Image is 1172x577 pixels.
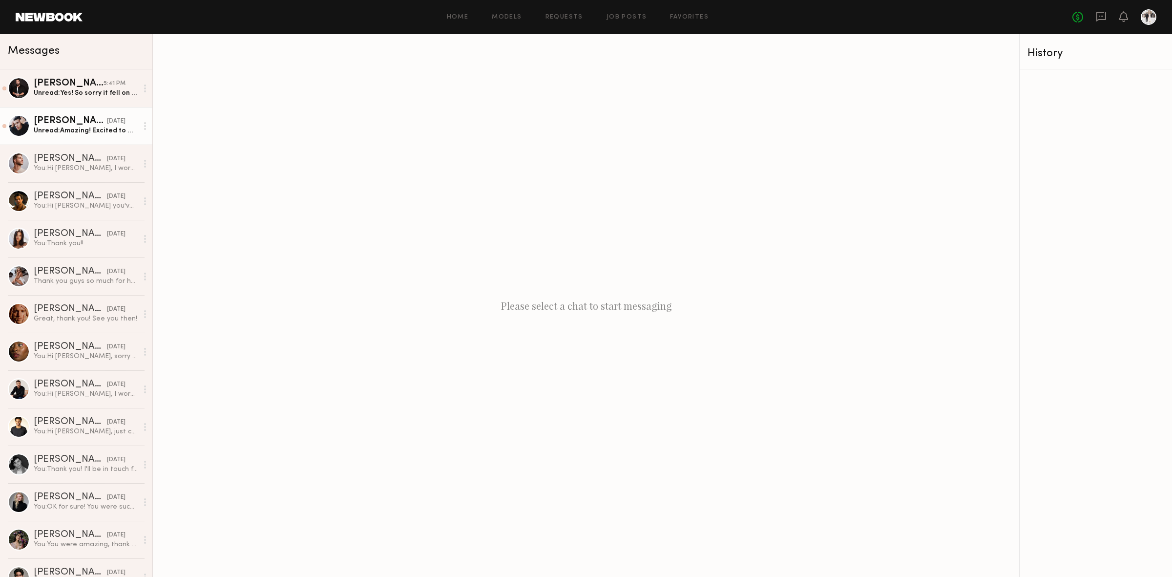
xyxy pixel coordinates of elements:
[34,239,138,248] div: You: Thank you!!
[34,427,138,436] div: You: Hi [PERSON_NAME], just checking in to see if you got my message about our prom shoot, we'd l...
[107,154,126,164] div: [DATE]
[104,79,126,88] div: 5:41 PM
[8,45,60,57] span: Messages
[34,277,138,286] div: Thank you guys so much for having me. Was such a fun day!
[34,267,107,277] div: [PERSON_NAME]
[34,352,138,361] div: You: Hi [PERSON_NAME], sorry I forgot to cancel the booking after the product fitting did not wor...
[34,417,107,427] div: [PERSON_NAME]
[34,229,107,239] div: [PERSON_NAME]
[34,88,138,98] div: Unread: Yes! So sorry it fell on the back-burner! You’ve got it! 👍🏼
[107,267,126,277] div: [DATE]
[1027,48,1164,59] div: History
[607,14,647,21] a: Job Posts
[34,164,138,173] div: You: Hi [PERSON_NAME], I work for a men's suit company and we are planning a September photo shoo...
[107,455,126,465] div: [DATE]
[34,380,107,389] div: [PERSON_NAME]
[107,493,126,502] div: [DATE]
[34,389,138,399] div: You: Hi [PERSON_NAME], I work for a men's suit company and we are planning a shoot. Can you pleas...
[34,530,107,540] div: [PERSON_NAME]
[107,342,126,352] div: [DATE]
[34,116,107,126] div: [PERSON_NAME]
[34,465,138,474] div: You: Thank you! I'll be in touch for future shoots!
[34,492,107,502] div: [PERSON_NAME]
[107,230,126,239] div: [DATE]
[34,304,107,314] div: [PERSON_NAME]
[447,14,469,21] a: Home
[107,117,126,126] div: [DATE]
[107,380,126,389] div: [DATE]
[492,14,522,21] a: Models
[34,154,107,164] div: [PERSON_NAME]
[34,314,138,323] div: Great, thank you! See you then!
[107,305,126,314] div: [DATE]
[34,455,107,465] div: [PERSON_NAME]
[34,342,107,352] div: [PERSON_NAME]
[107,192,126,201] div: [DATE]
[34,201,138,211] div: You: Hi [PERSON_NAME] you've been well! We are doing a shoot mid September, likely 9/17 but waiti...
[34,502,138,512] div: You: OK for sure! You were such a professional, it was wonderful to work with you!
[107,418,126,427] div: [DATE]
[34,79,104,88] div: [PERSON_NAME]
[107,531,126,540] div: [DATE]
[34,540,138,549] div: You: You were amazing, thank you!!
[670,14,709,21] a: Favorites
[34,192,107,201] div: [PERSON_NAME]
[153,34,1019,577] div: Please select a chat to start messaging
[545,14,583,21] a: Requests
[34,126,138,135] div: Unread: Amazing! Excited to work with you all Again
